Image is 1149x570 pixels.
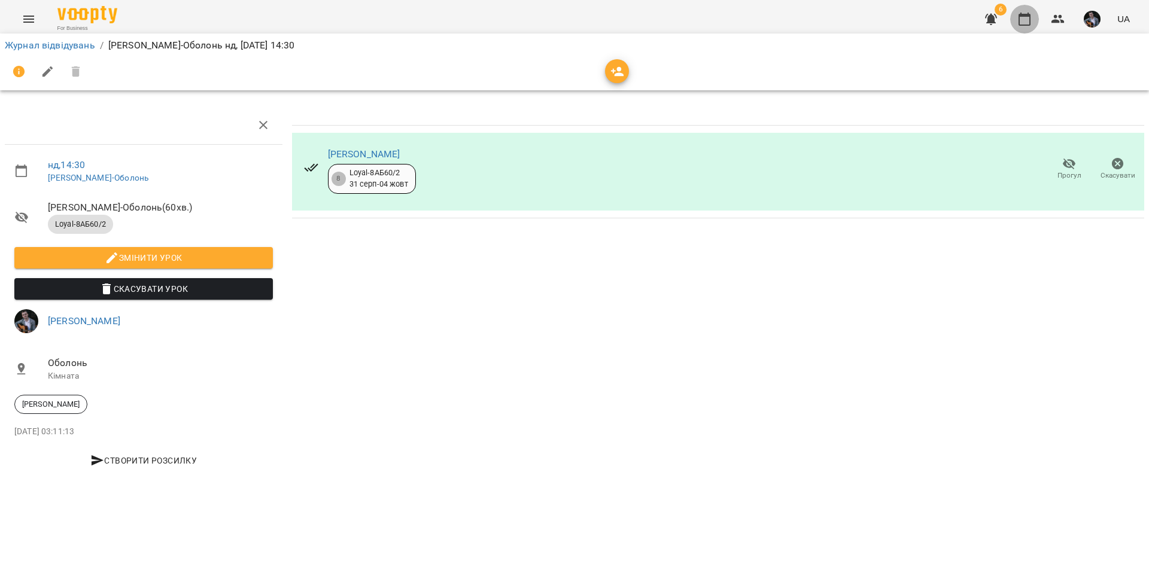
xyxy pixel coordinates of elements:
div: 8 [332,172,346,186]
div: [PERSON_NAME] [14,395,87,414]
span: UA [1117,13,1130,25]
span: Скасувати [1101,170,1135,181]
button: Змінити урок [14,247,273,269]
a: нд , 14:30 [48,159,85,170]
img: d409717b2cc07cfe90b90e756120502c.jpg [1084,11,1101,28]
span: Loyal-8АБ60/2 [48,219,113,230]
a: [PERSON_NAME]-Оболонь [48,173,148,182]
nav: breadcrumb [5,38,1144,53]
span: For Business [57,25,117,32]
span: Оболонь [48,356,273,370]
button: Скасувати Урок [14,278,273,300]
a: Журнал відвідувань [5,39,95,51]
button: UA [1112,8,1135,30]
img: Voopty Logo [57,6,117,23]
span: Скасувати Урок [24,282,263,296]
p: Кімната [48,370,273,382]
span: Прогул [1057,170,1081,181]
button: Створити розсилку [14,450,273,471]
p: [DATE] 03:11:13 [14,426,273,438]
img: d409717b2cc07cfe90b90e756120502c.jpg [14,309,38,333]
button: Прогул [1045,153,1093,186]
span: Створити розсилку [19,453,268,468]
span: [PERSON_NAME]-Оболонь ( 60 хв. ) [48,200,273,215]
li: / [100,38,104,53]
button: Menu [14,5,43,33]
p: [PERSON_NAME]-Оболонь нд, [DATE] 14:30 [108,38,295,53]
span: [PERSON_NAME] [15,399,87,410]
a: [PERSON_NAME] [328,148,400,160]
button: Скасувати [1093,153,1142,186]
span: Змінити урок [24,251,263,265]
div: Loyal-8АБ60/2 31 серп - 04 жовт [349,167,408,190]
span: 6 [995,4,1007,16]
a: [PERSON_NAME] [48,315,120,327]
